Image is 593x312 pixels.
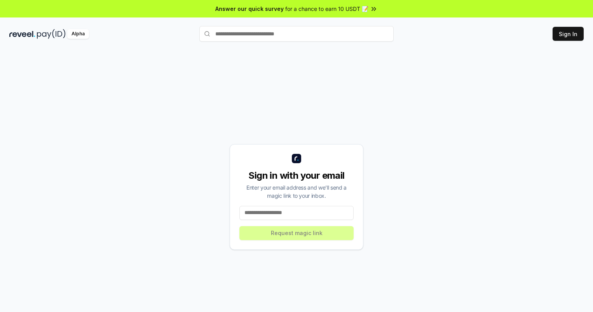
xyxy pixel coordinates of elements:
span: for a chance to earn 10 USDT 📝 [285,5,368,13]
div: Enter your email address and we’ll send a magic link to your inbox. [239,183,354,200]
button: Sign In [553,27,584,41]
div: Alpha [67,29,89,39]
span: Answer our quick survey [215,5,284,13]
img: pay_id [37,29,66,39]
img: reveel_dark [9,29,35,39]
img: logo_small [292,154,301,163]
div: Sign in with your email [239,169,354,182]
